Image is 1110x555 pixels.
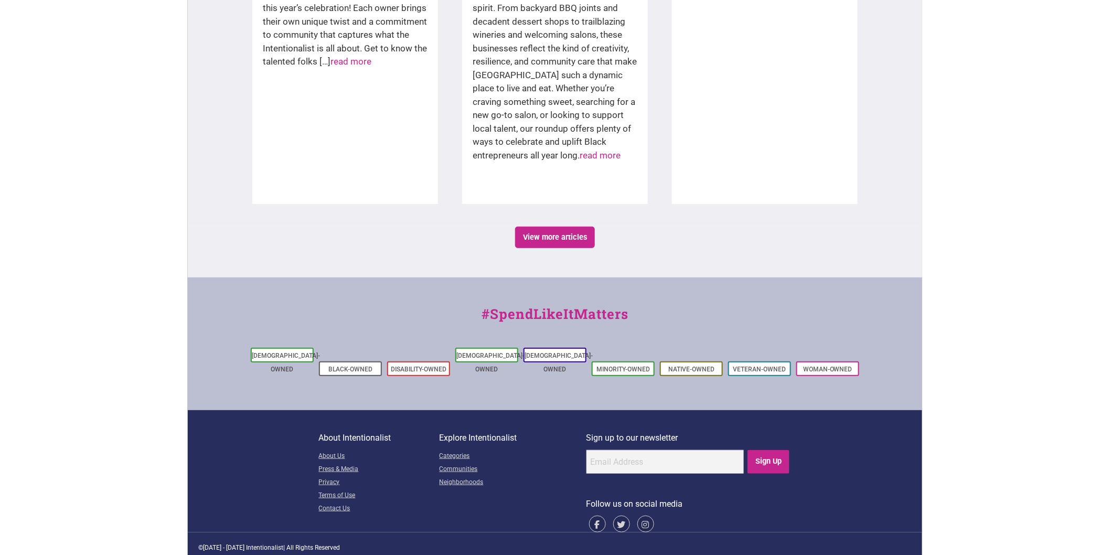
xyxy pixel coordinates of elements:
[319,476,440,489] a: Privacy
[586,450,744,474] input: Email Address
[525,352,593,373] a: [DEMOGRAPHIC_DATA]-Owned
[586,431,792,445] p: Sign up to our newsletter
[586,497,792,511] p: Follow us on social media
[252,352,320,373] a: [DEMOGRAPHIC_DATA]-Owned
[319,450,440,463] a: About Us
[440,476,586,489] a: Neighborhoods
[328,366,372,373] a: Black-Owned
[748,450,790,474] input: Sign Up
[733,366,786,373] a: Veteran-Owned
[596,366,650,373] a: Minority-Owned
[319,431,440,445] p: About Intentionalist
[668,366,714,373] a: Native-Owned
[330,56,371,67] a: read more
[319,489,440,503] a: Terms of Use
[246,544,283,551] span: Intentionalist
[188,304,922,335] div: #SpendLikeItMatters
[803,366,852,373] a: Woman-Owned
[319,463,440,476] a: Press & Media
[456,352,525,373] a: [DEMOGRAPHIC_DATA]-Owned
[319,503,440,516] a: Contact Us
[203,544,244,551] span: [DATE] - [DATE]
[391,366,446,373] a: Disability-Owned
[440,450,586,463] a: Categories
[515,227,595,248] a: View more articles
[580,150,621,161] a: read more
[440,431,586,445] p: Explore Intentionalist
[440,463,586,476] a: Communities
[198,543,912,552] div: © | All Rights Reserved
